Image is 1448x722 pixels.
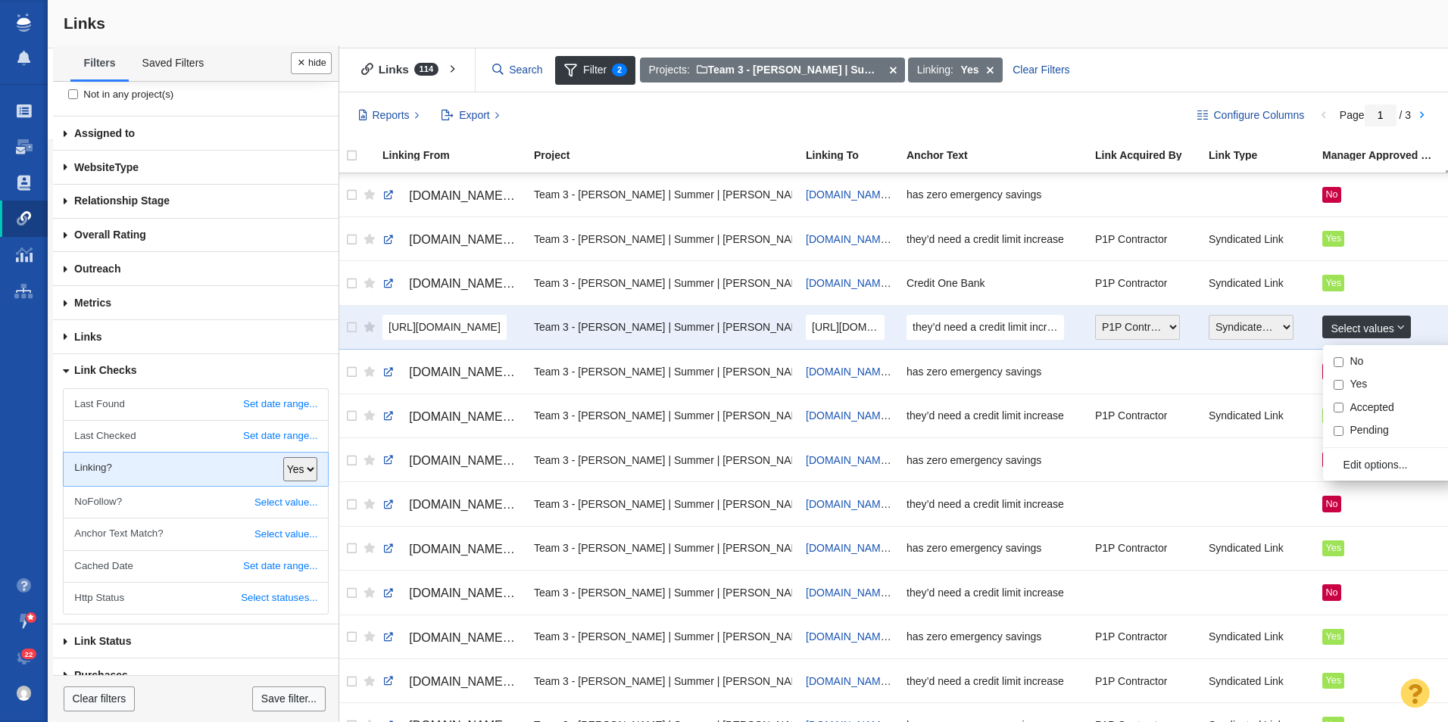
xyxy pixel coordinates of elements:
span: Website [74,161,114,173]
div: Link Type [1209,150,1321,160]
div: Team 3 - [PERSON_NAME] | Summer | [PERSON_NAME]\Credit One Bank\Credit One Bank | Digital PR | Ra... [534,532,792,565]
span: Syndicated Link [1209,541,1284,555]
a: Set date range... [64,421,327,452]
a: [DOMAIN_NAME][URL] [806,498,918,510]
div: Team 3 - [PERSON_NAME] | Summer | [PERSON_NAME]\Credit One Bank\Credit One Bank | Digital PR | Ra... [534,576,792,608]
div: has zero emergency savings [907,179,1081,211]
td: Yes [1315,615,1446,658]
span: Yes [1325,675,1341,686]
a: [DOMAIN_NAME][URL] [806,233,918,245]
span: Team 3 - [PERSON_NAME] | Summer | [PERSON_NAME]\Credit One Bank [697,64,1077,76]
a: [DOMAIN_NAME][URL] [806,587,918,599]
a: [DOMAIN_NAME][URL] [806,188,918,201]
a: Set date range... [64,551,327,582]
input: Not in any project(s) [68,89,78,99]
a: [DOMAIN_NAME][URL] [382,448,520,474]
td: No [1315,173,1446,217]
span: No [1325,189,1337,200]
td: Syndicated Link [1202,394,1315,437]
a: [DOMAIN_NAME][URL] [382,227,520,253]
div: Team 3 - [PERSON_NAME] | Summer | [PERSON_NAME]\Credit One Bank\Credit One Bank | Digital PR | Ra... [534,443,792,476]
td: P1P Contractor [1088,615,1202,658]
div: they’d need a credit limit increase [907,664,1081,697]
td: P1P Contractor [1088,217,1202,261]
span: [DOMAIN_NAME][URL] [806,630,918,643]
td: Syndicated Link [1202,305,1315,349]
input: Search [486,57,550,83]
a: Select values [1322,316,1411,338]
span: Linking: [917,62,953,78]
div: they’d need a credit limit increase [907,576,1081,608]
button: Done [291,52,332,74]
label: Linking? [74,455,273,481]
a: Type [53,151,339,185]
span: Yes [1325,233,1341,244]
a: Outreach [53,252,339,286]
a: Select value... [64,518,327,549]
td: Yes [1315,261,1446,305]
a: Links [53,320,339,354]
span: [DOMAIN_NAME][URL] [806,366,918,378]
div: Team 3 - [PERSON_NAME] | Summer | [PERSON_NAME]\Credit One Bank\Credit One Bank | Digital PR | Ra... [534,400,792,432]
a: Select value... [64,487,327,518]
span: Links [64,14,105,32]
td: Syndicated Link [1202,526,1315,570]
span: Syndicated Link [1209,630,1284,643]
span: No [1325,587,1337,598]
td: No [1315,571,1446,615]
a: [DOMAIN_NAME][URL] [382,537,520,562]
label: Accepted [1350,400,1393,414]
a: Link Acquired By [1095,150,1207,163]
td: P1P Contractor [1088,305,1202,349]
a: Clear filters [64,686,135,712]
td: No [1315,350,1446,394]
a: Anchor Text [907,150,1094,163]
span: P1P Contractor [1095,232,1167,246]
a: Assigned to [53,117,339,151]
span: Syndicated Link [1209,409,1284,422]
span: P1P Contractor [1095,541,1167,555]
div: they’d need a credit limit increase [907,223,1081,255]
span: Reports [373,107,410,123]
a: [DOMAIN_NAME][URL] [382,669,520,695]
div: they’d need a credit limit increase [907,487,1081,520]
a: Set date range... [64,389,327,420]
strong: Yes [960,62,978,78]
a: [DOMAIN_NAME][URL] [806,409,918,422]
a: [DOMAIN_NAME][URL] [382,580,520,606]
td: Yes [1315,217,1446,261]
a: Link Type [1209,150,1321,163]
a: [DOMAIN_NAME][URL] [806,542,918,554]
span: Yes [1325,543,1341,553]
div: Linking From [382,150,532,160]
button: Reports [350,103,428,129]
a: [DOMAIN_NAME][URL] [382,271,520,297]
a: Relationship Stage [53,185,339,219]
a: [DOMAIN_NAME][URL] [382,183,520,209]
td: P1P Contractor [1088,658,1202,702]
div: Team 3 - [PERSON_NAME] | Summer | [PERSON_NAME]\Credit One Bank\Credit One Bank | Digital PR | Ra... [534,664,792,697]
span: 2 [612,64,627,76]
a: Metrics [53,286,339,320]
a: Save filter... [252,686,325,712]
div: Clear Filters [1004,58,1078,83]
span: Not in any project(s) [83,88,173,101]
a: [DOMAIN_NAME][URL] [382,492,520,518]
div: Link Acquired By [1095,150,1207,160]
a: [DOMAIN_NAME][URL] [806,675,918,687]
td: P1P Contractor [1088,526,1202,570]
a: Filters [70,48,129,79]
td: Syndicated Link [1202,658,1315,702]
span: Syndicated Link [1209,276,1284,290]
td: Yes [1315,526,1446,570]
div: Team 3 - [PERSON_NAME] | Summer | [PERSON_NAME]\Credit One Bank\Credit One Bank | Digital PR | Ra... [534,223,792,255]
div: Credit One Bank [907,266,1081,299]
div: Team 3 - [PERSON_NAME] | Summer | [PERSON_NAME]\Credit One Bank\Credit One Bank | Digital PR | Ra... [534,621,792,653]
a: [DOMAIN_NAME][URL] [806,454,918,466]
label: Pending [1350,423,1388,437]
td: No [1315,437,1446,481]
